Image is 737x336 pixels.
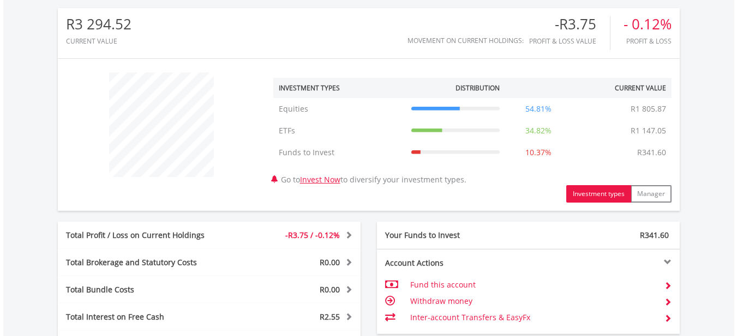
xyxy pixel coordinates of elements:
div: Total Brokerage and Statutory Costs [58,257,235,268]
span: R2.55 [320,311,340,322]
td: R1 805.87 [625,98,672,120]
span: -R3.75 / -0.12% [285,230,340,240]
div: R3 294.52 [66,16,131,32]
div: -R3.75 [529,16,610,32]
button: Investment types [566,185,631,203]
td: Withdraw money [410,293,655,309]
span: R0.00 [320,257,340,267]
div: Total Profit / Loss on Current Holdings [58,230,235,241]
div: Movement on Current Holdings: [408,37,524,44]
div: Distribution [456,83,500,93]
th: Current Value [572,78,672,98]
td: 10.37% [505,142,572,163]
span: R341.60 [640,230,669,240]
td: R341.60 [632,142,672,163]
td: R1 147.05 [625,120,672,142]
td: Fund this account [410,277,655,293]
td: Equities [273,98,406,120]
div: Go to to diversify your investment types. [265,67,680,203]
div: - 0.12% [624,16,672,32]
div: Profit & Loss [624,38,672,45]
td: 54.81% [505,98,572,120]
span: R0.00 [320,284,340,295]
div: Total Bundle Costs [58,284,235,295]
div: Profit & Loss Value [529,38,610,45]
a: Invest Now [300,174,340,185]
div: CURRENT VALUE [66,38,131,45]
td: Inter-account Transfers & EasyFx [410,309,655,326]
div: Total Interest on Free Cash [58,311,235,322]
div: Account Actions [377,258,529,268]
td: Funds to Invest [273,142,406,163]
button: Manager [631,185,672,203]
th: Investment Types [273,78,406,98]
td: ETFs [273,120,406,142]
div: Your Funds to Invest [377,230,529,241]
td: 34.82% [505,120,572,142]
